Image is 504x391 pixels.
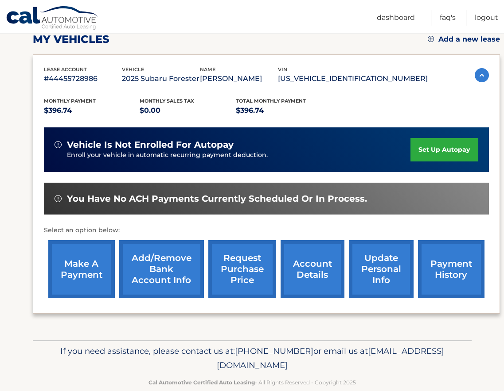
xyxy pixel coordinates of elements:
a: account details [281,240,344,298]
p: #44455728986 [44,73,122,85]
p: If you need assistance, please contact us at: or email us at [39,344,466,372]
span: Monthly sales Tax [140,98,194,104]
img: add.svg [428,36,434,42]
p: Enroll your vehicle in automatic recurring payment deduction. [67,150,411,160]
strong: Cal Automotive Certified Auto Leasing [148,379,255,386]
span: [PHONE_NUMBER] [235,346,313,356]
h2: my vehicles [33,33,109,46]
span: vin [278,66,287,73]
a: payment history [418,240,484,298]
p: $0.00 [140,104,236,117]
a: update personal info [349,240,414,298]
p: [PERSON_NAME] [200,73,278,85]
span: lease account [44,66,87,73]
p: Select an option below: [44,225,489,236]
span: name [200,66,215,73]
p: [US_VEHICLE_IDENTIFICATION_NUMBER] [278,73,428,85]
p: - All Rights Reserved - Copyright 2025 [39,378,466,387]
p: 2025 Subaru Forester [122,73,200,85]
span: You have no ACH payments currently scheduled or in process. [67,193,367,204]
a: Add/Remove bank account info [119,240,204,298]
img: accordion-active.svg [475,68,489,82]
a: request purchase price [208,240,276,298]
a: make a payment [48,240,115,298]
p: $396.74 [44,104,140,117]
a: FAQ's [440,10,456,26]
span: vehicle is not enrolled for autopay [67,139,234,150]
img: alert-white.svg [55,195,62,202]
span: Monthly Payment [44,98,96,104]
span: Total Monthly Payment [236,98,306,104]
img: alert-white.svg [55,141,62,148]
a: Cal Automotive [6,6,99,31]
a: Add a new lease [428,35,500,44]
a: Logout [475,10,498,26]
p: $396.74 [236,104,332,117]
span: [EMAIL_ADDRESS][DOMAIN_NAME] [217,346,444,370]
a: set up autopay [410,138,478,161]
a: Dashboard [377,10,415,26]
span: vehicle [122,66,144,73]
